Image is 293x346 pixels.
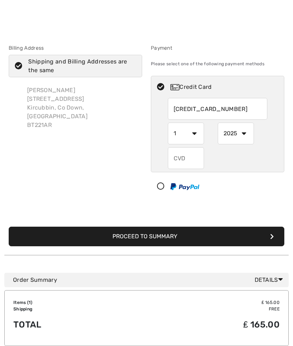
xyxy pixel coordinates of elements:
[9,44,142,52] div: Billing Address
[170,83,279,91] div: Credit Card
[28,57,131,75] div: Shipping and Billing Addresses are the same
[255,276,286,284] span: Details
[13,306,129,312] td: Shipping
[9,227,284,246] button: Proceed to Summary
[151,55,284,73] div: Please select one of the following payment methods
[170,183,199,190] img: PayPal
[13,276,286,284] div: Order Summary
[168,98,267,120] input: Card number
[129,312,280,337] td: ₤ 165.00
[168,147,204,169] input: CVD
[129,299,280,306] td: ₤ 165.00
[21,80,142,135] div: [PERSON_NAME] [STREET_ADDRESS] Kircubbin, Co Down, [GEOGRAPHIC_DATA] BT221AR
[129,306,280,312] td: Free
[29,300,31,305] span: 1
[151,44,284,52] div: Payment
[170,84,179,90] img: Credit Card
[13,299,129,306] td: Items ( )
[13,312,129,337] td: Total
